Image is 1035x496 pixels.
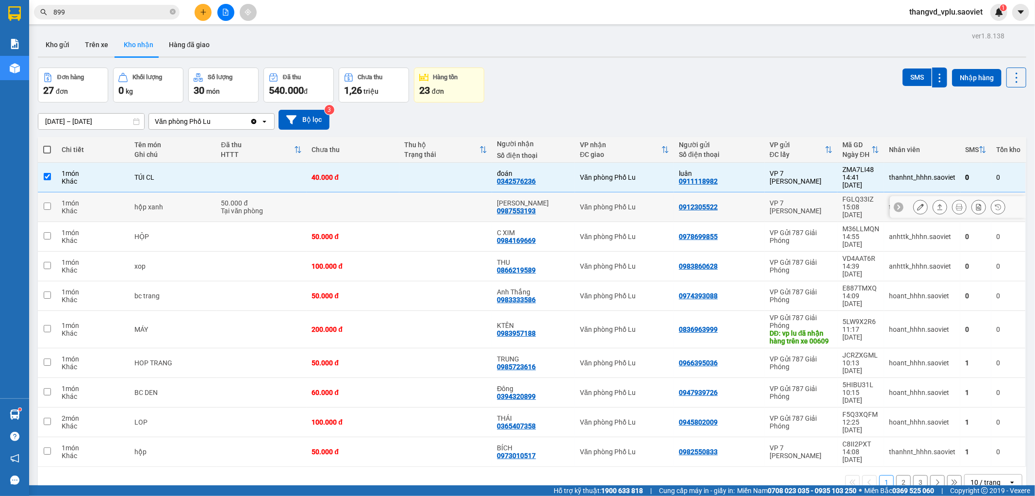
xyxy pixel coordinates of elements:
div: hoant_hhhn.saoviet [889,292,955,300]
span: notification [10,454,19,463]
th: Toggle SortBy [765,137,838,163]
div: Khác [62,329,125,337]
span: | [650,485,652,496]
div: Văn phòng Phố Lu [580,325,669,333]
svg: open [1008,479,1016,486]
div: Đã thu [283,74,301,81]
div: VP 7 [PERSON_NAME] [770,444,833,460]
button: 1 [879,475,894,490]
div: 1 món [62,322,125,329]
div: 0987553193 [497,207,536,215]
div: 0945802009 [679,418,718,426]
span: 1,26 [344,85,362,96]
div: Người nhận [497,140,570,148]
div: 0 [965,233,986,240]
div: DĐ: vp lu đã nhận hàng trên xe 00609 [770,329,833,345]
div: BC DEN [134,389,211,396]
div: SMS [965,146,979,154]
div: anhttk_hhhn.saoviet [889,262,955,270]
div: Số điện thoại [679,151,760,158]
span: đ [304,87,308,95]
div: Người gửi [679,141,760,149]
div: Khác [62,393,125,400]
img: icon-new-feature [995,8,1003,17]
div: 0365407358 [497,422,536,430]
div: 15:08 [DATE] [842,203,879,219]
span: kg [126,87,133,95]
div: 40.000 đ [312,173,394,181]
div: 0947939726 [679,389,718,396]
div: thanhnt_hhhn.saoviet [889,203,955,211]
div: 0 [965,292,986,300]
div: Khác [62,296,125,304]
div: Văn phòng Phố Lu [580,292,669,300]
button: Đã thu540.000đ [263,68,334,103]
button: Kho nhận [116,33,161,56]
div: JCRZXGML [842,351,879,359]
div: 1 món [62,199,125,207]
input: Select a date range. [38,114,144,129]
span: caret-down [1017,8,1025,17]
div: Văn phòng Phố Lu [580,203,669,211]
th: Toggle SortBy [838,137,884,163]
div: 10:13 [DATE] [842,359,879,375]
div: hộp [134,448,211,456]
div: 50.000 đ [312,233,394,240]
div: 0978699855 [679,233,718,240]
div: ĐC giao [580,151,661,158]
div: Hàng tồn [433,74,458,81]
div: 0 [996,359,1020,367]
div: E887TMXQ [842,284,879,292]
strong: 1900 633 818 [601,487,643,495]
span: ⚪️ [859,489,862,493]
div: XUÂN GIANG [497,199,570,207]
span: 1 [1002,4,1005,11]
div: 0983860628 [679,262,718,270]
div: 0974393088 [679,292,718,300]
div: Thu hộ [404,141,479,149]
div: HTTT [221,151,295,158]
span: | [941,485,943,496]
div: Văn phòng Phố Lu [580,233,669,240]
div: Nhân viên [889,146,955,154]
span: đơn [432,87,444,95]
img: warehouse-icon [10,410,20,420]
div: 0985723616 [497,363,536,371]
button: aim [240,4,257,21]
div: 50.000 đ [312,292,394,300]
div: 12:25 [DATE] [842,418,879,434]
button: Hàng đã giao [161,33,217,56]
div: Giao hàng [933,200,947,214]
div: thanhnt_hhhn.saoviet [889,448,955,456]
div: 0 [996,233,1020,240]
svg: Clear value [250,118,258,125]
div: Đơn hàng [57,74,84,81]
div: VP 7 [PERSON_NAME] [770,170,833,185]
div: Văn phòng Phố Lu [580,359,669,367]
div: Ghi chú [134,151,211,158]
th: Toggle SortBy [216,137,307,163]
div: 5HIBU31L [842,381,879,389]
div: Khác [62,207,125,215]
span: question-circle [10,432,19,441]
button: Đơn hàng27đơn [38,68,108,103]
div: VP 7 [PERSON_NAME] [770,199,833,215]
div: Ngày ĐH [842,151,871,158]
span: Miền Bắc [864,485,934,496]
div: 1 [965,359,986,367]
button: Bộ lọc [279,110,329,130]
div: 0342576236 [497,177,536,185]
span: 0 [118,85,124,96]
sup: 1 [1000,4,1007,11]
div: LOP [134,418,211,426]
div: thanhnt_hhhn.saoviet [889,173,955,181]
div: ver 1.8.138 [972,31,1004,41]
button: caret-down [1012,4,1029,21]
div: VP nhận [580,141,661,149]
div: 1 món [62,258,125,266]
div: THU [497,258,570,266]
div: 0 [996,389,1020,396]
div: Chưa thu [312,146,394,154]
div: Khác [62,177,125,185]
div: 1 món [62,355,125,363]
